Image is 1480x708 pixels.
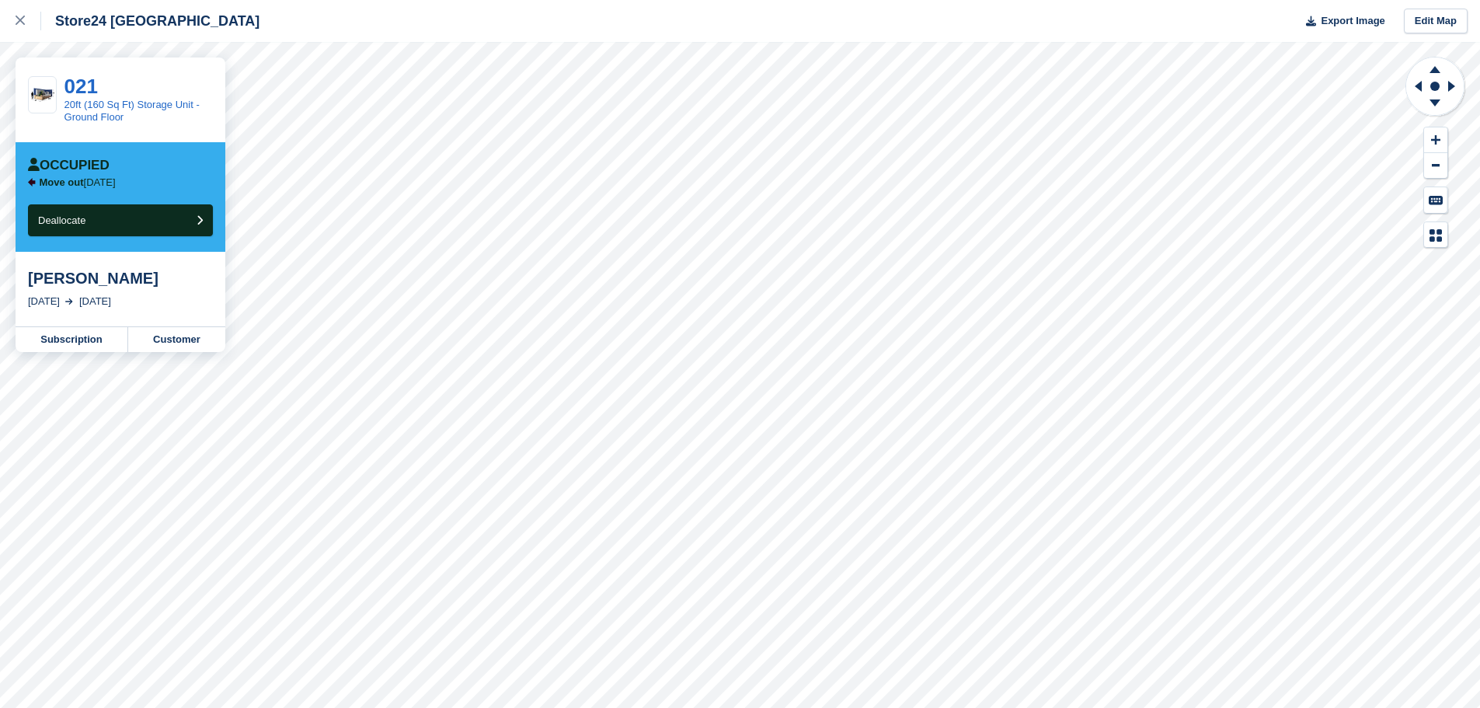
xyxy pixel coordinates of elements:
[1321,13,1384,29] span: Export Image
[1424,187,1447,213] button: Keyboard Shortcuts
[1424,153,1447,179] button: Zoom Out
[1424,222,1447,248] button: Map Legend
[28,178,36,187] img: arrow-left-icn-90495f2de72eb5bd0bd1c3c35deca35cc13f817d75bef06ecd7c0b315636ce7e.svg
[40,176,116,189] p: [DATE]
[128,327,225,352] a: Customer
[64,99,200,123] a: 20ft (160 Sq Ft) Storage Unit - Ground Floor
[29,85,56,105] img: 20-ft-container%20(16).jpg
[65,298,73,305] img: arrow-right-light-icn-cde0832a797a2874e46488d9cf13f60e5c3a73dbe684e267c42b8395dfbc2abf.svg
[64,75,98,98] a: 021
[28,204,213,236] button: Deallocate
[38,214,85,226] span: Deallocate
[16,327,128,352] a: Subscription
[1424,127,1447,153] button: Zoom In
[79,294,111,309] div: [DATE]
[40,176,84,188] span: Move out
[41,12,259,30] div: Store24 [GEOGRAPHIC_DATA]
[1297,9,1385,34] button: Export Image
[28,294,60,309] div: [DATE]
[1404,9,1468,34] a: Edit Map
[28,158,110,173] div: Occupied
[28,269,213,288] div: [PERSON_NAME]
